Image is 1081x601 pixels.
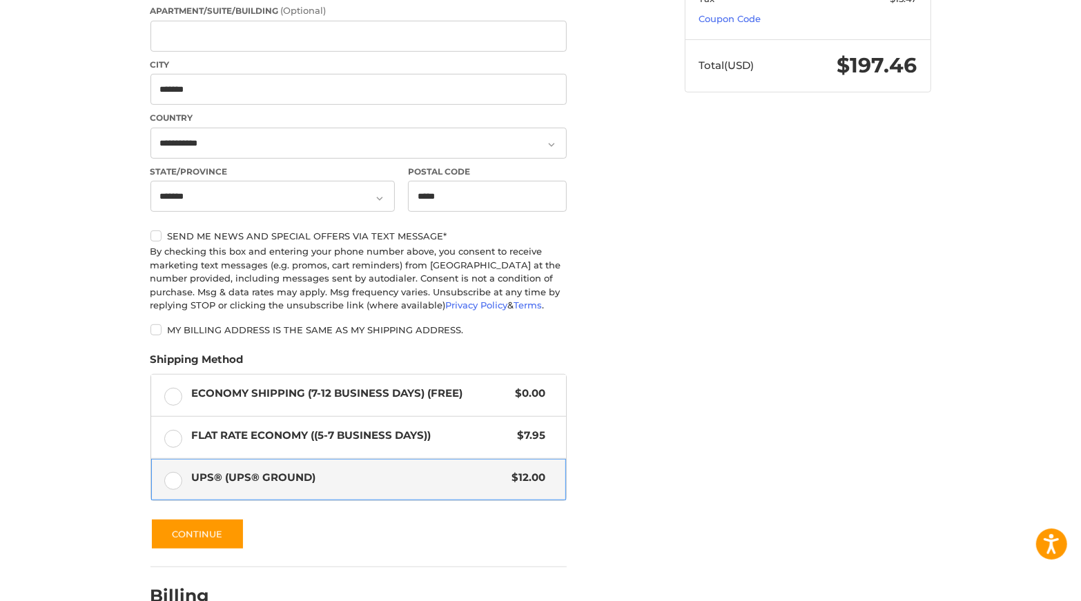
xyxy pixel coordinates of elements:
[408,166,567,178] label: Postal Code
[150,352,244,374] legend: Shipping Method
[191,428,511,444] span: Flat Rate Economy ((5-7 Business Days))
[505,470,546,486] span: $12.00
[150,112,567,124] label: Country
[509,386,546,402] span: $0.00
[150,230,567,242] label: Send me news and special offers via text message*
[150,518,244,550] button: Continue
[699,13,761,24] a: Coupon Code
[150,59,567,71] label: City
[191,470,505,486] span: UPS® (UPS® Ground)
[150,166,395,178] label: State/Province
[281,5,327,16] small: (Optional)
[511,428,546,444] span: $7.95
[150,324,567,335] label: My billing address is the same as my shipping address.
[150,245,567,313] div: By checking this box and entering your phone number above, you consent to receive marketing text ...
[699,59,754,72] span: Total (USD)
[514,299,543,311] a: Terms
[837,52,917,78] span: $197.46
[150,4,567,18] label: Apartment/Suite/Building
[191,386,509,402] span: Economy Shipping (7-12 Business Days) (Free)
[446,299,508,311] a: Privacy Policy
